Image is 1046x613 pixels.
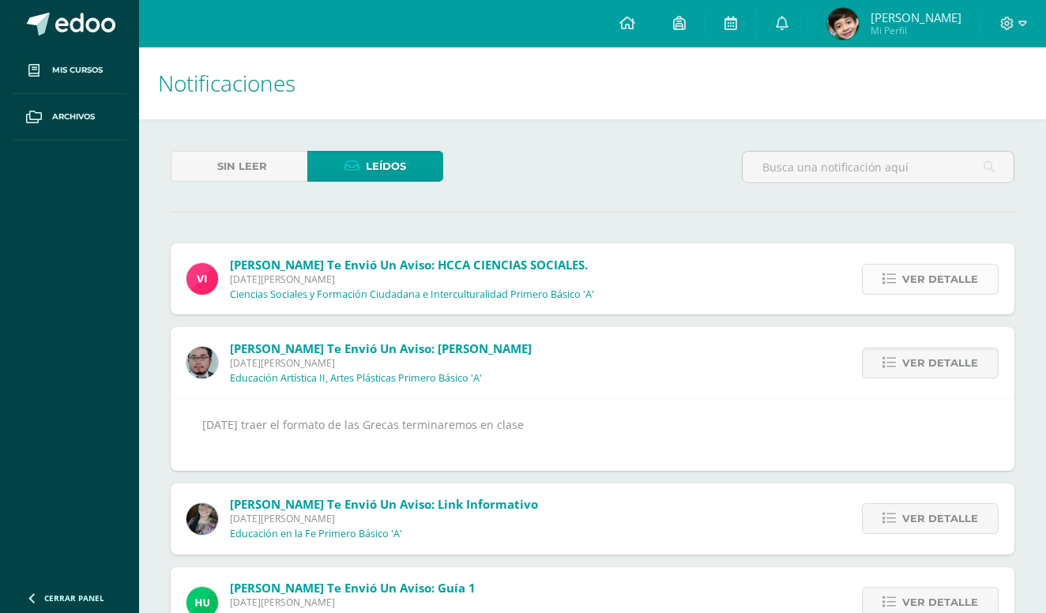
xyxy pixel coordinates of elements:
[230,288,594,301] p: Ciencias Sociales y Formación Ciudadana e Interculturalidad Primero Básico 'A'
[230,512,538,525] span: [DATE][PERSON_NAME]
[217,152,267,181] span: Sin leer
[230,528,402,540] p: Educación en la Fe Primero Básico 'A'
[366,152,406,181] span: Leídos
[230,580,476,596] span: [PERSON_NAME] te envió un aviso: Guía 1
[52,111,95,123] span: Archivos
[230,340,532,356] span: [PERSON_NAME] te envió un aviso: [PERSON_NAME]
[230,257,588,273] span: [PERSON_NAME] te envió un aviso: HCCA CIENCIAS SOCIALES.
[902,504,978,533] span: Ver detalle
[871,9,961,25] span: [PERSON_NAME]
[230,356,532,370] span: [DATE][PERSON_NAME]
[52,64,103,77] span: Mis cursos
[902,265,978,294] span: Ver detalle
[13,47,126,94] a: Mis cursos
[202,415,983,454] div: [DATE] traer el formato de las Grecas terminaremos en clase
[13,94,126,141] a: Archivos
[171,151,307,182] a: Sin leer
[158,68,295,98] span: Notificaciones
[902,348,978,378] span: Ver detalle
[230,273,594,286] span: [DATE][PERSON_NAME]
[230,372,482,385] p: Educación Artística II, Artes Plásticas Primero Básico 'A'
[186,347,218,378] img: 5fac68162d5e1b6fbd390a6ac50e103d.png
[871,24,961,37] span: Mi Perfil
[186,263,218,295] img: bd6d0aa147d20350c4821b7c643124fa.png
[827,8,859,39] img: 82336863d7536c2c92357bf518fcffdf.png
[230,596,476,609] span: [DATE][PERSON_NAME]
[743,152,1014,182] input: Busca una notificación aquí
[186,503,218,535] img: 8322e32a4062cfa8b237c59eedf4f548.png
[230,496,538,512] span: [PERSON_NAME] te envió un aviso: Link Informativo
[44,592,104,604] span: Cerrar panel
[307,151,444,182] a: Leídos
